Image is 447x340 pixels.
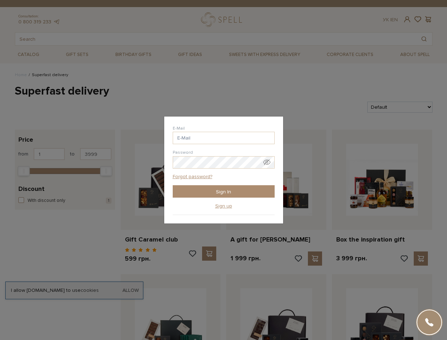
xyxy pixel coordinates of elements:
[173,185,275,198] input: Sign In
[215,203,232,209] a: Sign up
[173,125,185,132] label: E-Mail
[263,159,270,166] span: Show password as plain text. Warning: this will display your password on screen.
[173,149,193,156] label: Password
[173,132,275,144] input: E-Mail
[173,174,212,180] a: Forgot password?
